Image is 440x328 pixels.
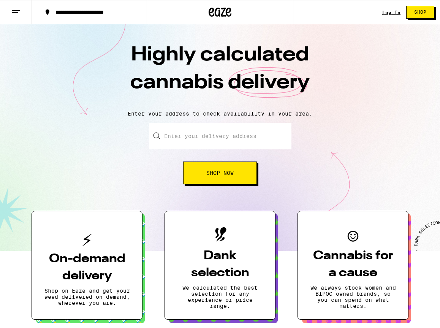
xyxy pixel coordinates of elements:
[44,288,130,306] p: Shop on Eaze and get your weed delivered on demand, wherever you are.
[177,285,263,309] p: We calculated the best selection for any experience or price range.
[414,10,426,14] span: Shop
[149,123,291,149] input: Enter your delivery address
[298,211,408,320] button: Cannabis for a causeWe always stock women and BIPOC owned brands, so you can spend on what matters.
[310,247,396,282] h3: Cannabis for a cause
[87,41,353,105] h1: Highly calculated cannabis delivery
[382,10,400,15] a: Log In
[177,247,263,282] h3: Dank selection
[32,211,142,320] button: On-demand deliveryShop on Eaze and get your weed delivered on demand, wherever you are.
[8,111,432,117] p: Enter your address to check availability in your area.
[44,250,130,285] h3: On-demand delivery
[406,6,434,19] button: Shop
[183,162,257,184] button: Shop Now
[206,170,234,176] span: Shop Now
[165,211,275,320] button: Dank selectionWe calculated the best selection for any experience or price range.
[310,285,396,309] p: We always stock women and BIPOC owned brands, so you can spend on what matters.
[400,6,440,19] a: Shop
